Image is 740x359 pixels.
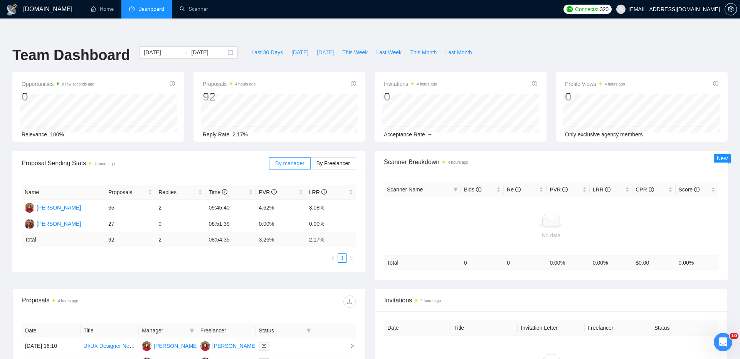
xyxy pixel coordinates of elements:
[338,46,372,59] button: This Week
[448,160,468,164] time: 4 hours ago
[387,186,423,193] span: Scanner Name
[105,200,155,216] td: 65
[338,254,346,262] a: 1
[518,320,584,336] th: Invitation Letter
[58,299,78,303] time: 4 hours ago
[256,200,306,216] td: 4.62%
[316,160,350,166] span: By Freelancer
[142,326,187,335] span: Manager
[62,82,94,86] time: a few seconds ago
[600,5,608,13] span: 320
[6,3,18,16] img: logo
[636,186,654,193] span: CPR
[306,328,311,333] span: filter
[84,343,210,349] a: UI/UX Designer Needed for Application Development
[347,253,356,263] button: right
[259,326,303,335] span: Status
[445,48,472,57] span: Last Month
[232,131,248,138] span: 2.17%
[251,48,283,57] span: Last 30 Days
[235,82,256,86] time: 4 hours ago
[37,220,81,228] div: [PERSON_NAME]
[343,295,356,308] button: download
[585,320,651,336] th: Freelancer
[22,131,47,138] span: Relevance
[271,189,277,195] span: info-circle
[676,255,718,270] td: 0.00 %
[410,48,437,57] span: This Month
[22,158,269,168] span: Proposal Sending Stats
[725,6,737,12] span: setting
[25,204,81,210] a: O[PERSON_NAME]
[205,232,256,247] td: 08:54:35
[22,185,105,200] th: Name
[441,46,476,59] button: Last Month
[155,232,205,247] td: 2
[351,81,356,86] span: info-circle
[129,6,135,12] span: dashboard
[590,255,632,270] td: 0.00 %
[406,46,441,59] button: This Month
[343,343,355,349] span: right
[105,216,155,232] td: 27
[306,216,356,232] td: 0.00%
[200,342,257,349] a: O[PERSON_NAME]
[155,216,205,232] td: 0
[247,46,287,59] button: Last 30 Days
[138,6,164,12] span: Dashboard
[182,49,188,55] span: to
[275,160,304,166] span: By manager
[94,162,115,166] time: 4 hours ago
[649,187,654,192] span: info-circle
[328,253,338,263] li: Previous Page
[453,187,458,192] span: filter
[313,46,338,59] button: [DATE]
[144,48,179,57] input: Start date
[142,341,151,351] img: O
[532,81,537,86] span: info-circle
[22,338,81,354] td: [DATE] 16:10
[507,186,521,193] span: Re
[331,256,335,260] span: left
[81,338,139,354] td: UI/UX Designer Needed for Application Development
[567,6,573,12] img: upwork-logo.png
[725,6,737,12] a: setting
[158,188,197,196] span: Replies
[717,155,728,161] span: New
[222,189,227,195] span: info-circle
[309,189,327,195] span: LRR
[256,232,306,247] td: 3.26 %
[139,323,197,338] th: Manager
[384,295,718,305] span: Invitations
[565,79,625,89] span: Profile Views
[306,232,356,247] td: 2.17 %
[22,323,81,338] th: Date
[205,200,256,216] td: 09:45:40
[190,328,194,333] span: filter
[22,89,94,104] div: 0
[22,79,94,89] span: Opportunities
[618,7,624,12] span: user
[550,186,568,193] span: PVR
[305,325,313,336] span: filter
[342,48,368,57] span: This Week
[349,256,354,260] span: right
[417,82,437,86] time: 4 hours ago
[387,231,715,240] div: No data
[155,185,205,200] th: Replies
[384,89,437,104] div: 0
[205,216,256,232] td: 06:51:39
[306,200,356,216] td: 3.08%
[605,187,610,192] span: info-circle
[188,325,196,336] span: filter
[372,46,406,59] button: Last Week
[22,295,189,308] div: Proposals
[25,220,81,226] a: A[PERSON_NAME]
[384,157,718,167] span: Scanner Breakdown
[384,131,425,138] span: Acceptance Rate
[565,89,625,104] div: 0
[203,79,256,89] span: Proposals
[155,200,205,216] td: 2
[713,81,718,86] span: info-circle
[191,48,226,57] input: End date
